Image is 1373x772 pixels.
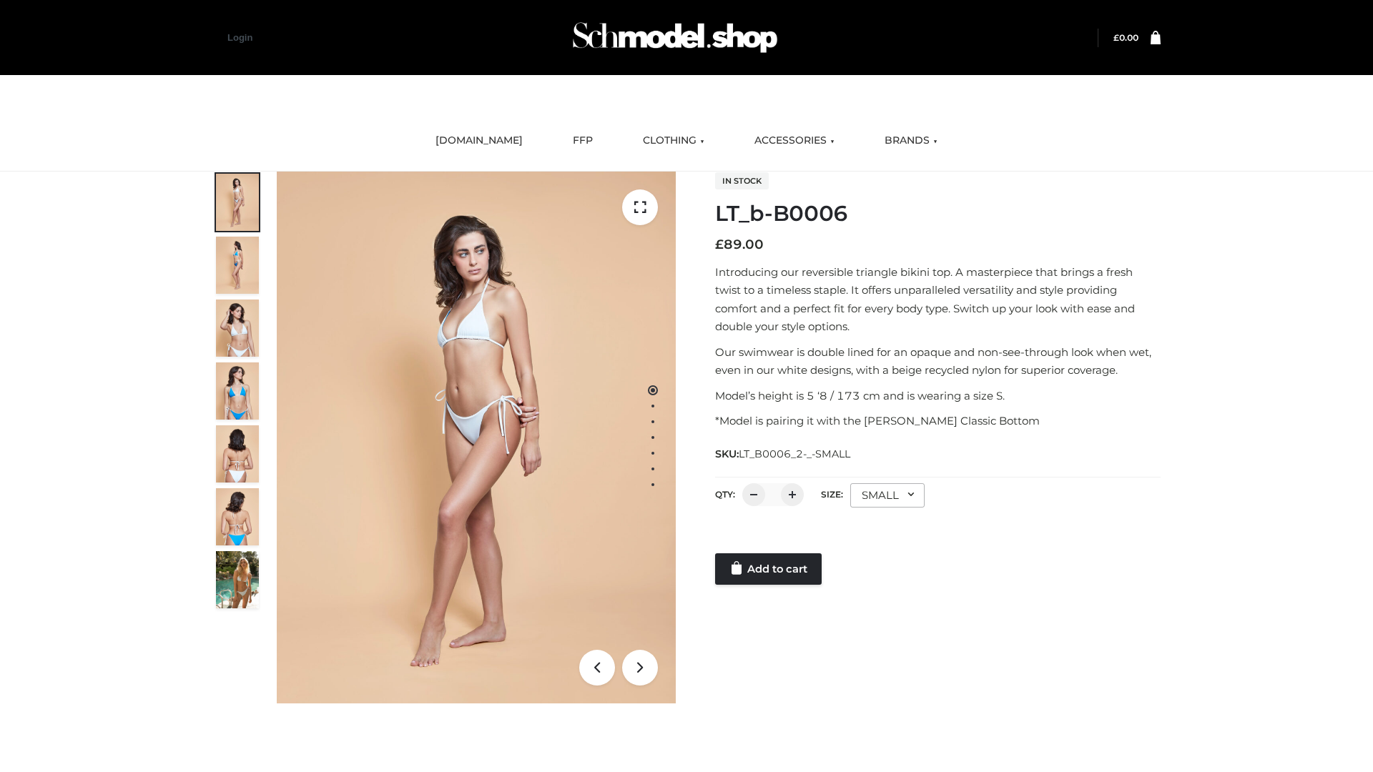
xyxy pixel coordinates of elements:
[715,172,769,189] span: In stock
[1113,32,1119,43] span: £
[821,489,843,500] label: Size:
[632,125,715,157] a: CLOTHING
[216,174,259,231] img: ArielClassicBikiniTop_CloudNine_AzureSky_OW114ECO_1-scaled.jpg
[216,362,259,420] img: ArielClassicBikiniTop_CloudNine_AzureSky_OW114ECO_4-scaled.jpg
[715,237,764,252] bdi: 89.00
[744,125,845,157] a: ACCESSORIES
[715,343,1161,380] p: Our swimwear is double lined for an opaque and non-see-through look when wet, even in our white d...
[874,125,948,157] a: BRANDS
[715,553,822,585] a: Add to cart
[1113,32,1138,43] a: £0.00
[715,489,735,500] label: QTY:
[562,125,604,157] a: FFP
[425,125,533,157] a: [DOMAIN_NAME]
[216,425,259,482] img: ArielClassicBikiniTop_CloudNine_AzureSky_OW114ECO_7-scaled.jpg
[216,300,259,357] img: ArielClassicBikiniTop_CloudNine_AzureSky_OW114ECO_3-scaled.jpg
[715,201,1161,227] h1: LT_b-B0006
[715,263,1161,336] p: Introducing our reversible triangle bikini top. A masterpiece that brings a fresh twist to a time...
[1113,32,1138,43] bdi: 0.00
[216,237,259,294] img: ArielClassicBikiniTop_CloudNine_AzureSky_OW114ECO_2-scaled.jpg
[715,237,724,252] span: £
[739,447,850,460] span: LT_B0006_2-_-SMALL
[227,32,252,43] a: Login
[277,172,676,703] img: ArielClassicBikiniTop_CloudNine_AzureSky_OW114ECO_1
[715,387,1161,405] p: Model’s height is 5 ‘8 / 173 cm and is wearing a size S.
[216,551,259,608] img: Arieltop_CloudNine_AzureSky2.jpg
[216,488,259,545] img: ArielClassicBikiniTop_CloudNine_AzureSky_OW114ECO_8-scaled.jpg
[850,483,925,508] div: SMALL
[715,412,1161,430] p: *Model is pairing it with the [PERSON_NAME] Classic Bottom
[568,9,782,66] img: Schmodel Admin 964
[715,445,852,462] span: SKU:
